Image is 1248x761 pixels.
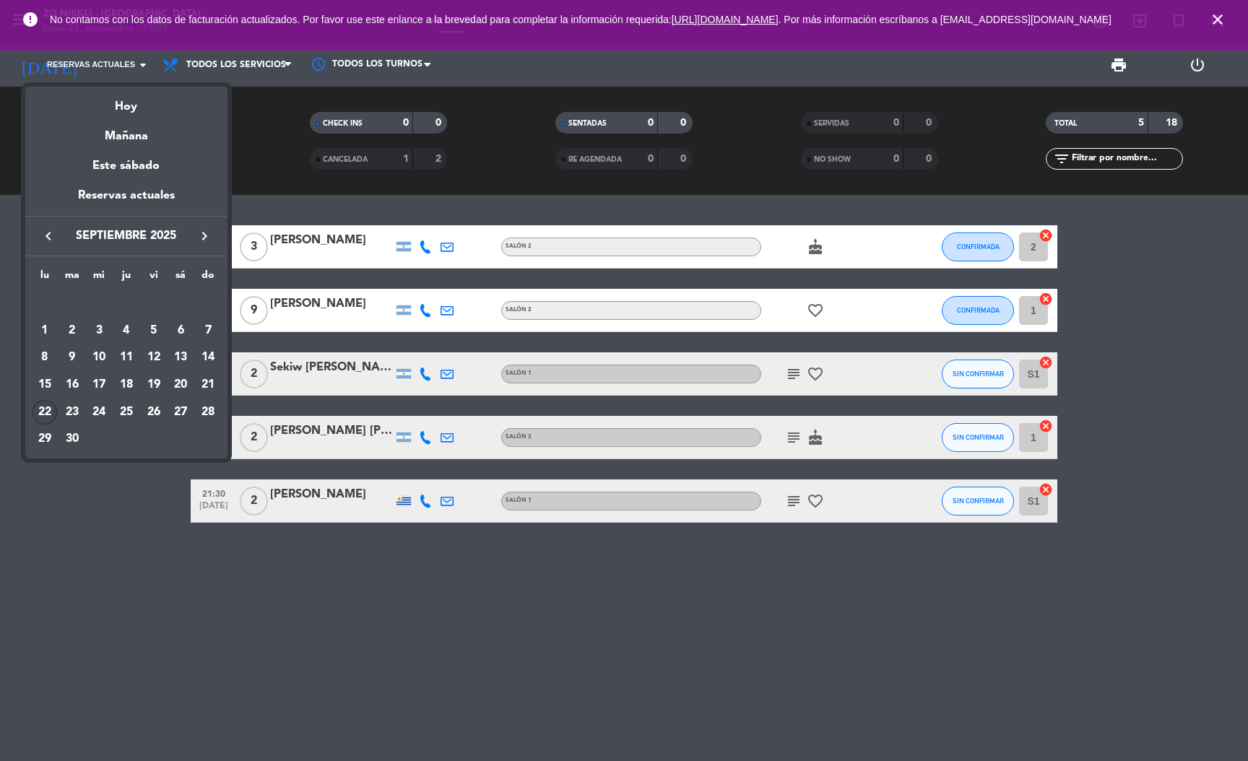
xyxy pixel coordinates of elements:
div: 12 [142,345,166,370]
div: 11 [114,345,139,370]
td: 3 de septiembre de 2025 [85,317,113,344]
div: 24 [87,400,111,425]
td: 29 de septiembre de 2025 [31,426,58,453]
td: 26 de septiembre de 2025 [140,399,168,426]
td: 20 de septiembre de 2025 [168,371,195,399]
td: 30 de septiembre de 2025 [58,426,86,453]
div: 9 [60,345,84,370]
div: 18 [114,373,139,397]
div: 21 [196,373,220,397]
div: 28 [196,400,220,425]
td: 17 de septiembre de 2025 [85,371,113,399]
div: Hoy [25,87,227,116]
td: 16 de septiembre de 2025 [58,371,86,399]
div: 2 [60,318,84,343]
i: keyboard_arrow_right [196,227,213,245]
td: 1 de septiembre de 2025 [31,317,58,344]
div: 15 [32,373,57,397]
div: 7 [196,318,220,343]
div: 17 [87,373,111,397]
th: jueves [113,267,140,290]
td: 6 de septiembre de 2025 [168,317,195,344]
td: 13 de septiembre de 2025 [168,344,195,371]
th: lunes [31,267,58,290]
td: 19 de septiembre de 2025 [140,371,168,399]
td: 11 de septiembre de 2025 [113,344,140,371]
td: SEP. [31,290,222,317]
div: 1 [32,318,57,343]
div: 16 [60,373,84,397]
div: 4 [114,318,139,343]
td: 5 de septiembre de 2025 [140,317,168,344]
th: domingo [194,267,222,290]
div: 22 [32,400,57,425]
button: keyboard_arrow_left [35,227,61,245]
td: 8 de septiembre de 2025 [31,344,58,371]
td: 27 de septiembre de 2025 [168,399,195,426]
td: 14 de septiembre de 2025 [194,344,222,371]
div: 27 [168,400,193,425]
td: 4 de septiembre de 2025 [113,317,140,344]
td: 25 de septiembre de 2025 [113,399,140,426]
div: 25 [114,400,139,425]
div: Reservas actuales [25,186,227,216]
div: 8 [32,345,57,370]
div: 26 [142,400,166,425]
td: 22 de septiembre de 2025 [31,399,58,426]
td: 15 de septiembre de 2025 [31,371,58,399]
td: 28 de septiembre de 2025 [194,399,222,426]
div: 20 [168,373,193,397]
td: 7 de septiembre de 2025 [194,317,222,344]
div: 6 [168,318,193,343]
th: martes [58,267,86,290]
div: 13 [168,345,193,370]
th: miércoles [85,267,113,290]
i: keyboard_arrow_left [40,227,57,245]
td: 10 de septiembre de 2025 [85,344,113,371]
div: Mañana [25,116,227,146]
td: 9 de septiembre de 2025 [58,344,86,371]
td: 12 de septiembre de 2025 [140,344,168,371]
td: 24 de septiembre de 2025 [85,399,113,426]
div: Este sábado [25,146,227,186]
div: 29 [32,427,57,451]
div: 10 [87,345,111,370]
th: viernes [140,267,168,290]
div: 23 [60,400,84,425]
div: 5 [142,318,166,343]
div: 3 [87,318,111,343]
div: 19 [142,373,166,397]
td: 18 de septiembre de 2025 [113,371,140,399]
button: keyboard_arrow_right [191,227,217,245]
div: 14 [196,345,220,370]
td: 2 de septiembre de 2025 [58,317,86,344]
th: sábado [168,267,195,290]
td: 21 de septiembre de 2025 [194,371,222,399]
td: 23 de septiembre de 2025 [58,399,86,426]
span: septiembre 2025 [61,227,191,245]
div: 30 [60,427,84,451]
